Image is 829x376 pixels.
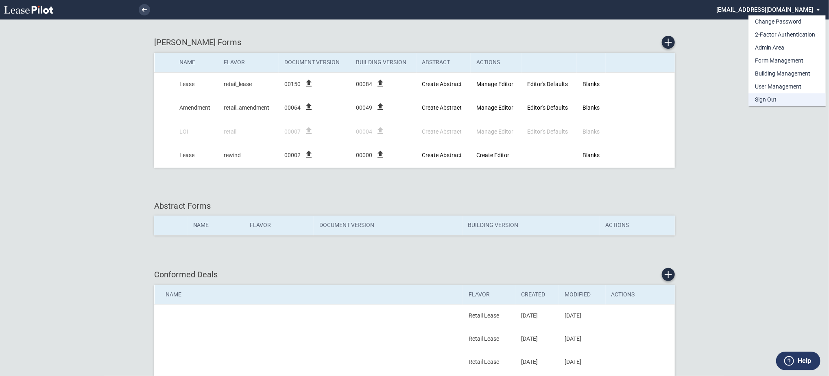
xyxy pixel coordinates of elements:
div: Change Password [755,18,801,26]
div: Form Management [755,57,803,65]
div: Admin Area [755,44,784,52]
div: Building Management [755,70,810,78]
button: Help [776,352,820,370]
div: 2-Factor Authentication [755,31,815,39]
label: Help [798,356,811,366]
div: Sign Out [755,96,777,104]
div: User Management [755,83,801,91]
